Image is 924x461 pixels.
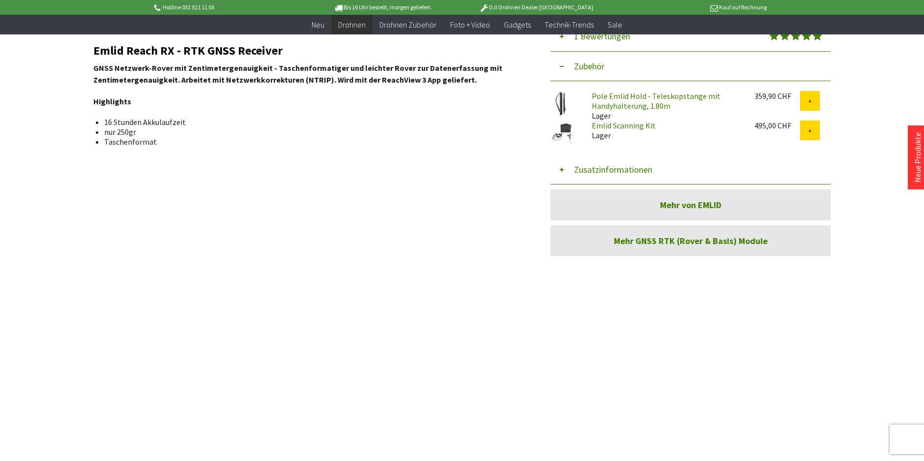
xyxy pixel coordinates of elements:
h2: Emlid Reach RX - RTK GNSS Receiver [93,44,521,57]
span: Foto + Video [450,20,490,30]
p: Kauf auf Rechnung [613,1,766,13]
a: Mehr GNSS RTK (Rover & Basis) Module [550,225,831,256]
img: Pole Emlid Hold - Teleskopstange mit Handyhalterung, 1.80m [550,91,575,116]
span: Gadgets [504,20,531,30]
a: Neue Produkte [913,132,923,183]
strong: GNSS Netzwerk-Rover mit Zentimetergenauigkeit - Taschenformatiger und leichter Rover zur Datenerf... [93,63,502,85]
span: Technik-Trends [545,20,594,30]
div: Lager [584,91,747,121]
div: Lager [584,121,747,140]
p: Hotline 032 511 11 03 [152,1,306,13]
button: Zusatzinformationen [550,155,831,184]
a: Drohnen [331,15,373,35]
a: Pole Emlid Hold - Teleskopstange mit Handyhalterung, 1.80m [592,91,721,111]
p: DJI Drohnen Dealer [GEOGRAPHIC_DATA] [460,1,613,13]
a: Gadgets [497,15,538,35]
button: Zubehör [550,52,831,81]
button: 1 Bewertungen [550,22,831,52]
a: Mehr von EMLID [550,189,831,220]
a: Sale [601,15,629,35]
span: Drohnen [338,20,366,30]
a: Technik-Trends [538,15,601,35]
a: Foto + Video [443,15,497,35]
span: Sale [607,20,622,30]
span: Neu [312,20,324,30]
div: 495,00 CHF [754,121,800,130]
a: Neu [305,15,331,35]
span: Drohnen Zubehör [379,20,436,30]
div: 359,90 CHF [754,91,800,101]
li: Taschenformat [104,137,513,147]
a: Drohnen Zubehör [373,15,443,35]
li: 16 Stunden Akkulaufzeit [104,117,513,127]
a: Emlid Scanning Kit [592,121,656,130]
p: Bis 16 Uhr bestellt, morgen geliefert. [306,1,459,13]
strong: Highlights [93,96,131,106]
li: nur 250gr [104,127,513,137]
img: Emlid Scanning Kit [550,121,575,145]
